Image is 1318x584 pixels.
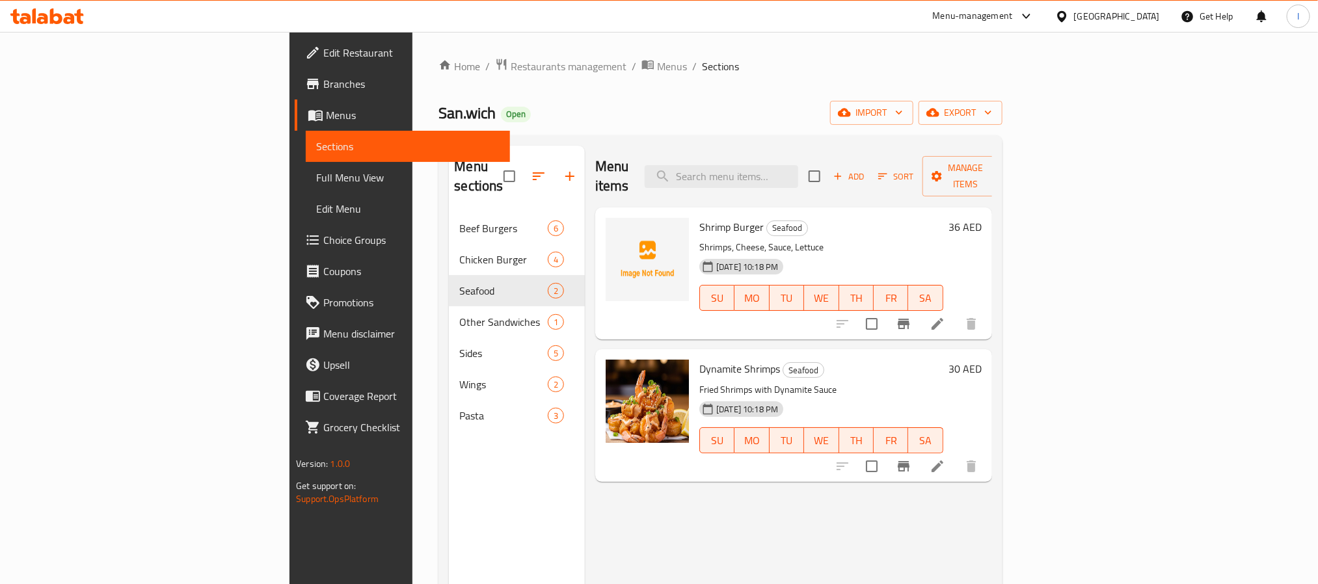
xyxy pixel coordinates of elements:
div: Other Sandwiches1 [449,306,585,338]
span: Promotions [323,295,499,310]
button: delete [956,308,987,339]
button: Manage items [922,156,1010,196]
div: Other Sandwiches [459,314,547,330]
button: MO [734,427,769,453]
span: FR [879,289,903,308]
li: / [692,59,697,74]
a: Menus [295,100,509,131]
span: SA [913,289,937,308]
div: items [548,220,564,236]
span: TH [844,431,868,450]
span: 4 [548,254,563,266]
div: Sides5 [449,338,585,369]
span: Select section [801,163,828,190]
div: items [548,252,564,267]
button: FR [874,427,908,453]
button: TH [839,427,874,453]
span: Restaurants management [511,59,626,74]
button: Branch-specific-item [888,451,919,482]
button: SU [699,285,734,311]
button: Add [828,166,870,187]
button: WE [804,285,839,311]
a: Edit menu item [930,458,945,474]
span: MO [740,431,764,450]
span: Select to update [858,453,885,480]
span: Choice Groups [323,232,499,248]
span: Open [501,109,531,120]
span: Branches [323,76,499,92]
span: Seafood [783,363,824,378]
button: TU [770,285,804,311]
div: Beef Burgers [459,220,547,236]
button: SA [908,285,943,311]
span: Sort [878,169,914,184]
h6: 30 AED [948,360,982,378]
button: Branch-specific-item [888,308,919,339]
span: Shrimp Burger [699,217,764,237]
div: [GEOGRAPHIC_DATA] [1074,9,1160,23]
div: items [548,314,564,330]
button: Add section [554,161,585,192]
span: WE [809,289,833,308]
div: items [548,377,564,392]
div: items [548,283,564,299]
div: Pasta3 [449,400,585,431]
span: [DATE] 10:18 PM [711,403,783,416]
span: Manage items [933,160,999,192]
span: Upsell [323,357,499,373]
span: FR [879,431,903,450]
span: Seafood [767,220,807,235]
img: Shrimp Burger [606,218,689,301]
a: Sections [306,131,509,162]
div: Beef Burgers6 [449,213,585,244]
button: MO [734,285,769,311]
nav: Menu sections [449,207,585,436]
span: SU [705,289,729,308]
p: Shrimps, Cheese, Sauce, Lettuce [699,239,943,256]
button: import [830,101,913,125]
span: Coupons [323,263,499,279]
span: 5 [548,347,563,360]
span: I [1297,9,1299,23]
span: Seafood [459,283,547,299]
a: Restaurants management [495,58,626,75]
span: SU [705,431,729,450]
a: Menus [641,58,687,75]
span: [DATE] 10:18 PM [711,261,783,273]
span: Add item [828,166,870,187]
a: Support.OpsPlatform [296,490,379,507]
span: Get support on: [296,477,356,494]
button: WE [804,427,839,453]
div: items [548,408,564,423]
img: Dynamite Shrimps [606,360,689,443]
span: TH [844,289,868,308]
div: Seafood [766,220,808,236]
span: 3 [548,410,563,422]
span: Select to update [858,310,885,338]
a: Edit menu item [930,316,945,332]
span: Coverage Report [323,388,499,404]
span: Sections [316,139,499,154]
span: Select all sections [496,163,523,190]
span: export [929,105,992,121]
div: Wings2 [449,369,585,400]
input: search [645,165,798,188]
h2: Menu items [595,157,629,196]
span: Sides [459,345,547,361]
a: Branches [295,68,509,100]
div: Open [501,107,531,122]
div: Seafood [783,362,824,378]
div: Chicken Burger [459,252,547,267]
button: TH [839,285,874,311]
a: Coverage Report [295,380,509,412]
button: Sort [875,166,917,187]
span: Version: [296,455,328,472]
a: Upsell [295,349,509,380]
p: Fried Shrimps with Dynamite Sauce [699,382,943,398]
span: Menus [657,59,687,74]
button: TU [770,427,804,453]
span: WE [809,431,833,450]
span: 2 [548,378,563,391]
